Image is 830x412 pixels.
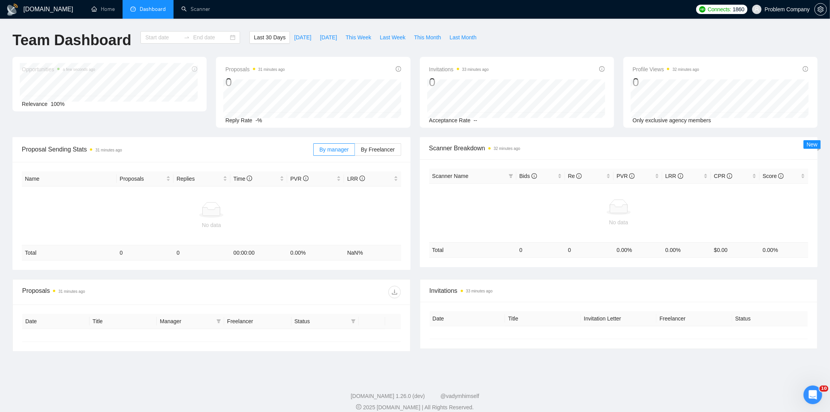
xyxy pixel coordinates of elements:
[249,31,290,44] button: Last 30 Days
[216,319,221,324] span: filter
[361,146,395,153] span: By Freelancer
[474,117,477,123] span: --
[665,173,683,179] span: LRR
[120,174,165,183] span: Proposals
[351,319,356,324] span: filter
[388,286,401,298] button: download
[432,173,469,179] span: Scanner Name
[516,242,565,257] td: 0
[25,221,398,229] div: No data
[815,6,826,12] span: setting
[432,218,805,227] div: No data
[414,33,441,42] span: This Month
[629,173,635,179] span: info-circle
[814,3,827,16] button: setting
[360,176,365,181] span: info-circle
[344,245,401,261] td: NaN %
[22,171,117,187] th: Name
[316,31,341,44] button: [DATE]
[225,117,252,123] span: Reply Rate
[633,117,711,123] span: Only exclusive agency members
[95,148,122,152] time: 31 minutes ago
[440,393,479,399] a: @vadymhimself
[215,315,223,327] span: filter
[803,66,808,72] span: info-circle
[699,6,705,12] img: upwork-logo.png
[754,7,760,12] span: user
[429,75,489,90] div: 0
[617,173,635,179] span: PVR
[290,31,316,44] button: [DATE]
[356,404,361,410] span: copyright
[184,34,190,40] span: swap-right
[319,146,349,153] span: By manager
[819,386,828,392] span: 10
[117,171,174,187] th: Proposals
[258,67,285,72] time: 31 minutes ago
[247,176,252,181] span: info-circle
[678,173,683,179] span: info-circle
[89,314,157,329] th: Title
[672,67,699,72] time: 32 minutes ago
[174,245,230,261] td: 0
[184,34,190,40] span: to
[430,286,808,296] span: Invitations
[429,143,809,153] span: Scanner Breakdown
[389,289,400,295] span: download
[130,6,136,12] span: dashboard
[51,101,65,107] span: 100%
[396,66,401,72] span: info-circle
[462,67,489,72] time: 33 minutes ago
[91,6,115,12] a: homeHome
[347,176,365,182] span: LRR
[341,31,376,44] button: This Week
[290,176,309,182] span: PVR
[814,6,827,12] a: setting
[410,31,445,44] button: This Month
[581,311,657,326] th: Invitation Letter
[145,33,181,42] input: Start date
[376,31,410,44] button: Last Week
[160,317,213,326] span: Manager
[494,146,520,151] time: 32 minutes ago
[804,386,822,404] iframe: Intercom live chat
[294,33,311,42] span: [DATE]
[807,141,818,148] span: New
[140,6,166,12] span: Dashboard
[295,317,348,326] span: Status
[633,65,699,74] span: Profile Views
[763,173,784,179] span: Score
[507,170,515,182] span: filter
[346,33,371,42] span: This Week
[565,242,614,257] td: 0
[505,311,581,326] th: Title
[509,174,513,178] span: filter
[568,173,582,179] span: Re
[599,66,605,72] span: info-circle
[230,245,287,261] td: 00:00:00
[117,245,174,261] td: 0
[576,173,582,179] span: info-circle
[303,176,309,181] span: info-circle
[429,65,489,74] span: Invitations
[656,311,732,326] th: Freelancer
[445,31,481,44] button: Last Month
[727,173,732,179] span: info-circle
[22,286,211,298] div: Proposals
[225,75,285,90] div: 0
[22,101,47,107] span: Relevance
[532,173,537,179] span: info-circle
[380,33,405,42] span: Last Week
[760,242,808,257] td: 0.00 %
[430,311,505,326] th: Date
[177,174,221,183] span: Replies
[429,242,516,257] td: Total
[732,311,808,326] th: Status
[714,173,732,179] span: CPR
[6,403,824,412] div: 2025 [DOMAIN_NAME] | All Rights Reserved.
[778,173,784,179] span: info-circle
[193,33,228,42] input: End date
[708,5,731,14] span: Connects:
[662,242,711,257] td: 0.00 %
[254,33,286,42] span: Last 30 Days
